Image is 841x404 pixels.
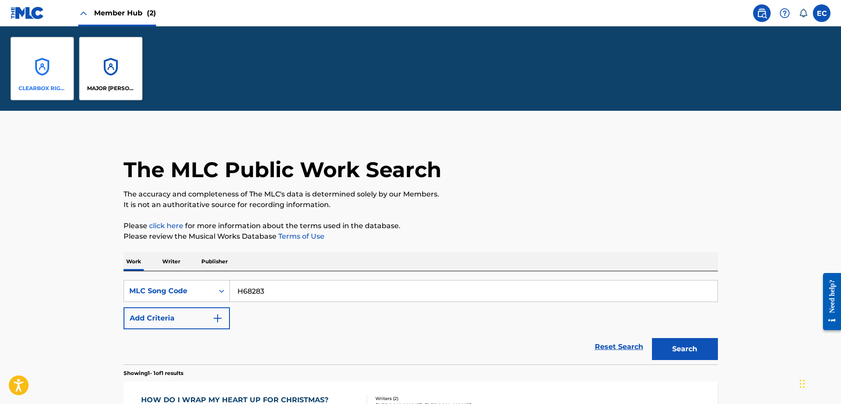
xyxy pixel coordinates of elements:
[199,252,230,271] p: Publisher
[94,8,156,18] span: Member Hub
[160,252,183,271] p: Writer
[124,369,183,377] p: Showing 1 - 1 of 1 results
[776,4,794,22] div: Help
[149,222,183,230] a: click here
[212,313,223,324] img: 9d2ae6d4665cec9f34b9.svg
[124,200,718,210] p: It is not an authoritative source for recording information.
[11,37,74,100] a: AccountsCLEARBOX RIGHTS LLC
[124,157,441,183] h1: The MLC Public Work Search
[277,232,324,240] a: Terms of Use
[375,395,508,402] div: Writers ( 2 )
[124,307,230,329] button: Add Criteria
[79,37,142,100] a: AccountsMAJOR [PERSON_NAME] MUSIC, INC.
[147,9,156,17] span: (2)
[652,338,718,360] button: Search
[800,371,805,397] div: Drag
[779,8,790,18] img: help
[816,266,841,337] iframe: Resource Center
[124,221,718,231] p: Please for more information about the terms used in the database.
[78,8,89,18] img: Close
[797,362,841,404] iframe: Chat Widget
[124,252,144,271] p: Work
[753,4,771,22] a: Public Search
[813,4,830,22] div: User Menu
[124,189,718,200] p: The accuracy and completeness of The MLC's data is determined solely by our Members.
[124,280,718,364] form: Search Form
[18,84,66,92] p: CLEARBOX RIGHTS LLC
[129,286,208,296] div: MLC Song Code
[11,7,44,19] img: MLC Logo
[590,337,648,357] a: Reset Search
[87,84,135,92] p: MAJOR BOB MUSIC, INC.
[124,231,718,242] p: Please review the Musical Works Database
[757,8,767,18] img: search
[799,9,808,18] div: Notifications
